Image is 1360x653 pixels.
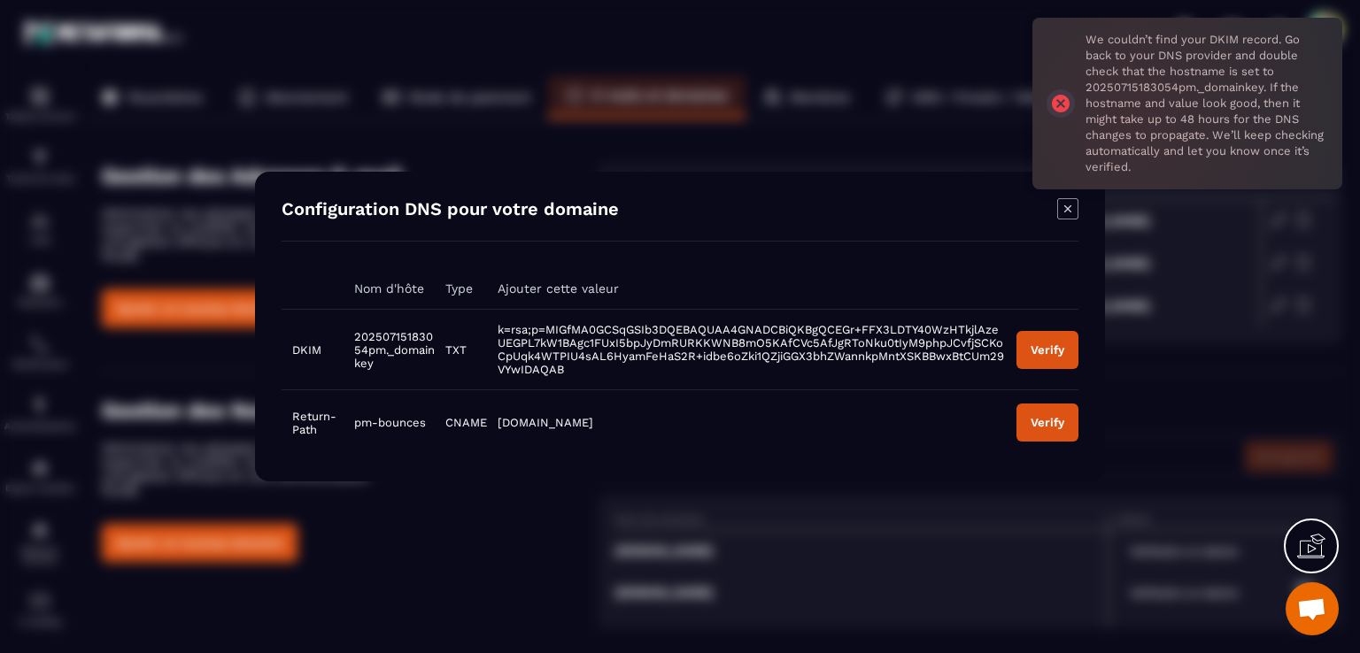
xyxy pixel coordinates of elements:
[487,268,1006,310] th: Ajouter cette valeur
[498,416,593,429] span: [DOMAIN_NAME]
[1031,343,1064,357] div: Verify
[1286,582,1339,635] a: Ouvrir le chat
[435,310,487,390] td: TXT
[354,416,426,429] span: pm-bounces
[282,390,344,456] td: Return-Path
[435,268,487,310] th: Type
[435,390,487,456] td: CNAME
[1016,331,1078,369] button: Verify
[282,198,619,223] h4: Configuration DNS pour votre domaine
[498,323,1004,376] span: k=rsa;p=MIGfMA0GCSqGSIb3DQEBAQUAA4GNADCBiQKBgQCEGr+FFX3LDTY40WzHTkjlAzeUEGPL7kW1BAgc1FUxI5bpJyDmR...
[344,268,435,310] th: Nom d'hôte
[282,310,344,390] td: DKIM
[1031,416,1064,429] div: Verify
[354,330,435,370] span: 20250715183054pm._domainkey
[1016,403,1078,442] button: Verify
